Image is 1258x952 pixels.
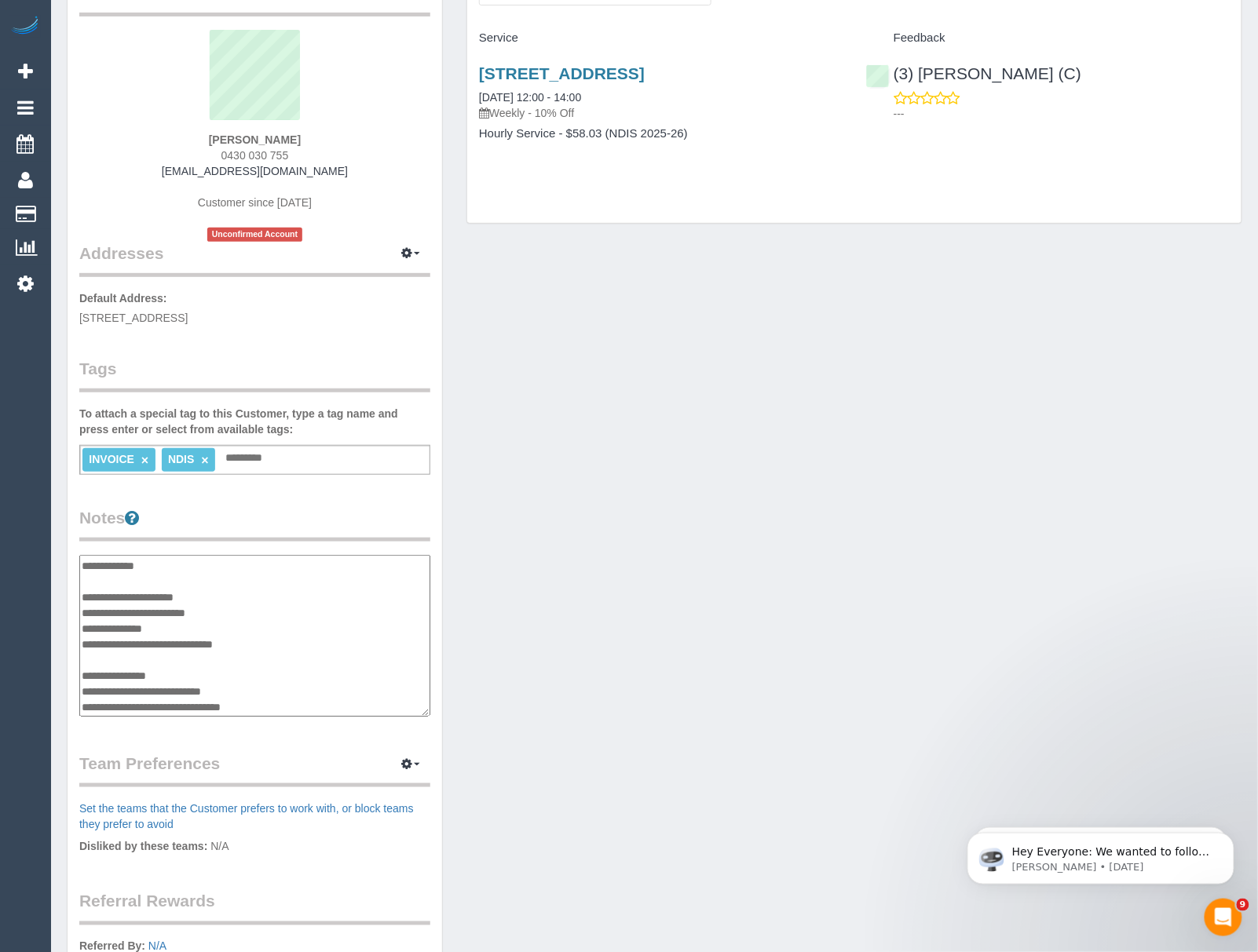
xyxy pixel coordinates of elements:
[79,752,430,787] legend: Team Preferences
[894,106,1230,122] p: ---
[168,453,194,465] span: NDIS
[79,312,188,324] span: [STREET_ADDRESS]
[209,133,301,146] strong: [PERSON_NAME]
[79,802,414,830] a: Set the teams that the Customer prefers to work with, or block teams they prefer to avoid
[479,31,843,45] h4: Service
[79,290,167,306] label: Default Address:
[9,16,41,38] img: Automaid Logo
[79,506,430,542] legend: Notes
[79,839,207,855] label: Disliked by these teams:
[479,127,843,140] h4: Hourly Service - $58.03 (NDIS 2025-26)
[207,228,303,241] span: Unconfirmed Account
[221,149,289,162] span: 0430 030 755
[79,406,430,437] label: To attach a special tag to this Customer, type a tag name and press enter or select from availabl...
[141,454,148,467] a: ×
[944,800,1258,910] iframe: Intercom notifications message
[68,46,269,214] span: Hey Everyone: We wanted to follow up and let you know we have been closely monitoring the account...
[866,31,1230,45] h4: Feedback
[68,60,271,75] p: Message from Ellie, sent 5d ago
[210,841,229,853] span: N/A
[201,454,208,467] a: ×
[1237,899,1249,911] span: 9
[479,105,843,121] p: Weekly - 10% Off
[198,196,312,209] span: Customer since [DATE]
[89,453,134,465] span: INVOICE
[1205,899,1242,936] iframe: Intercom live chat
[79,357,430,392] legend: Tags
[479,64,645,82] a: [STREET_ADDRESS]
[866,64,1081,82] a: (3) [PERSON_NAME] (C)
[162,165,348,177] a: [EMAIL_ADDRESS][DOMAIN_NAME]
[79,890,430,925] legend: Referral Rewards
[479,91,581,104] a: [DATE] 12:00 - 14:00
